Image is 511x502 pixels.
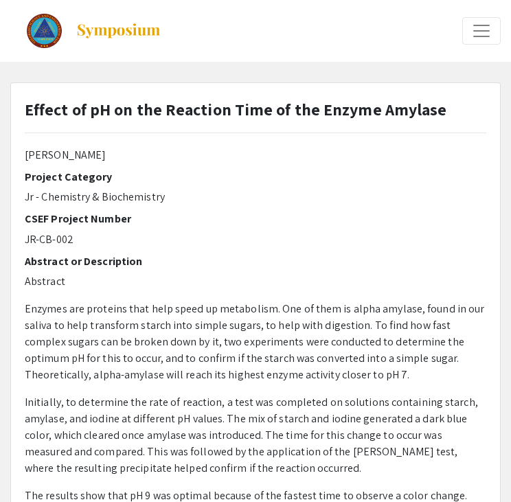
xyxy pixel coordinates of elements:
h2: Abstract or Description [25,255,486,268]
h2: CSEF Project Number [25,212,486,225]
a: The Colorado Science & Engineering Fair [10,14,161,48]
h2: Project Category [25,170,486,183]
strong: Effect of pH on the Reaction Time of the Enzyme Amylase [25,98,447,120]
p: Abstract [25,273,486,290]
p: JR-CB-002 [25,231,486,248]
img: The Colorado Science & Engineering Fair [27,14,62,48]
p: Initially, to determine the rate of reaction, a test was completed on solutions containing starch... [25,394,486,477]
button: Expand or Collapse Menu [462,17,501,45]
p: [PERSON_NAME] [25,147,486,163]
img: Symposium by ForagerOne [76,23,161,39]
p: Enzymes are proteins that help speed up metabolism. One of them is alpha amylase, found in our sa... [25,301,486,383]
p: Jr - Chemistry & Biochemistry [25,189,486,205]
